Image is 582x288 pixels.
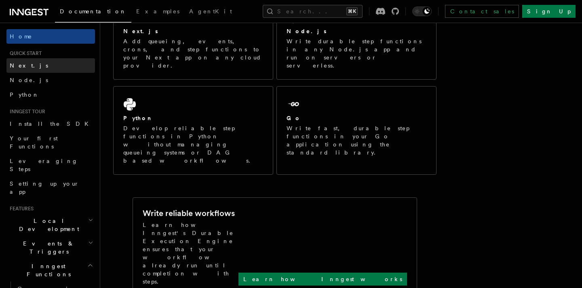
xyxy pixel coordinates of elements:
h2: Write reliable workflows [143,208,235,219]
h2: Node.js [287,27,327,35]
a: Learn how Inngest works [238,273,407,286]
span: Python [10,91,39,98]
span: Local Development [6,217,88,233]
span: Setting up your app [10,180,79,195]
p: Add queueing, events, crons, and step functions to your Next app on any cloud provider. [123,37,263,70]
h2: Python [123,114,153,122]
button: Inngest Functions [6,259,95,282]
a: PythonDevelop reliable step functions in Python without managing queueing systems or DAG based wo... [113,86,273,175]
span: Your first Functions [10,135,58,150]
a: Contact sales [445,5,519,18]
p: Write durable step functions in any Node.js app and run on servers or serverless. [287,37,426,70]
button: Local Development [6,214,95,236]
span: Node.js [10,77,48,83]
span: AgentKit [189,8,232,15]
h2: Next.js [123,27,158,35]
span: Quick start [6,50,42,57]
a: Node.js [6,73,95,87]
a: Install the SDK [6,116,95,131]
a: Setting up your app [6,176,95,199]
a: Leveraging Steps [6,154,95,176]
h2: Go [287,114,301,122]
button: Search...⌘K [263,5,363,18]
kbd: ⌘K [346,7,358,15]
span: Features [6,205,34,212]
a: Next.js [6,58,95,73]
a: Sign Up [522,5,576,18]
a: Python [6,87,95,102]
a: Your first Functions [6,131,95,154]
span: Events & Triggers [6,239,88,256]
span: Next.js [10,62,48,69]
span: Inngest Functions [6,262,87,278]
span: Home [10,32,32,40]
span: Leveraging Steps [10,158,78,172]
a: Examples [131,2,184,22]
a: Documentation [55,2,131,23]
span: Install the SDK [10,121,93,127]
a: AgentKit [184,2,237,22]
span: Examples [136,8,179,15]
span: Documentation [60,8,127,15]
button: Toggle dark mode [412,6,432,16]
p: Learn how Inngest works [243,275,402,283]
p: Learn how Inngest's Durable Execution Engine ensures that your workflow already run until complet... [143,221,238,286]
span: Inngest tour [6,108,45,115]
button: Events & Triggers [6,236,95,259]
a: Home [6,29,95,44]
p: Write fast, durable step functions in your Go application using the standard library. [287,124,426,157]
a: GoWrite fast, durable step functions in your Go application using the standard library. [276,86,436,175]
p: Develop reliable step functions in Python without managing queueing systems or DAG based workflows. [123,124,263,165]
